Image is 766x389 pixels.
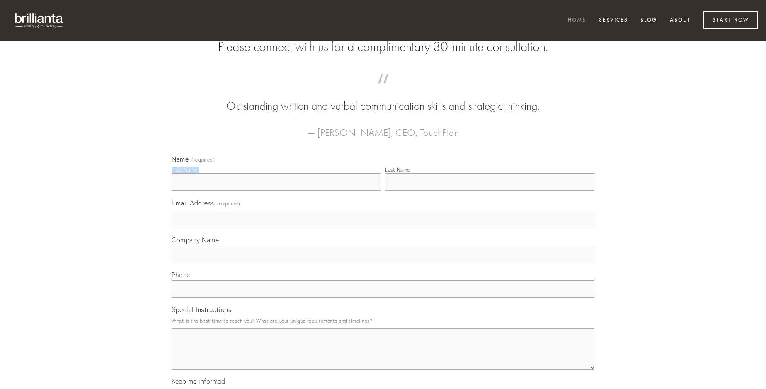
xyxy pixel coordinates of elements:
[172,199,214,207] span: Email Address
[172,305,231,314] span: Special Instructions
[185,114,581,141] figcaption: — [PERSON_NAME], CEO, TouchPlan
[172,155,189,163] span: Name
[594,14,633,27] a: Services
[185,82,581,114] blockquote: Outstanding written and verbal communication skills and strategic thinking.
[185,82,581,98] span: “
[172,167,197,173] div: First Name
[562,14,591,27] a: Home
[172,315,594,326] p: What is the best time to reach you? What are your unique requirements and timelines?
[172,236,219,244] span: Company Name
[172,271,190,279] span: Phone
[385,167,410,173] div: Last Name
[172,39,594,55] h2: Please connect with us for a complimentary 30-minute consultation.
[8,8,70,32] img: brillianta - research, strategy, marketing
[703,11,758,29] a: Start Now
[217,198,240,209] span: (required)
[172,377,225,385] span: Keep me informed
[664,14,696,27] a: About
[191,157,215,162] span: (required)
[635,14,662,27] a: Blog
